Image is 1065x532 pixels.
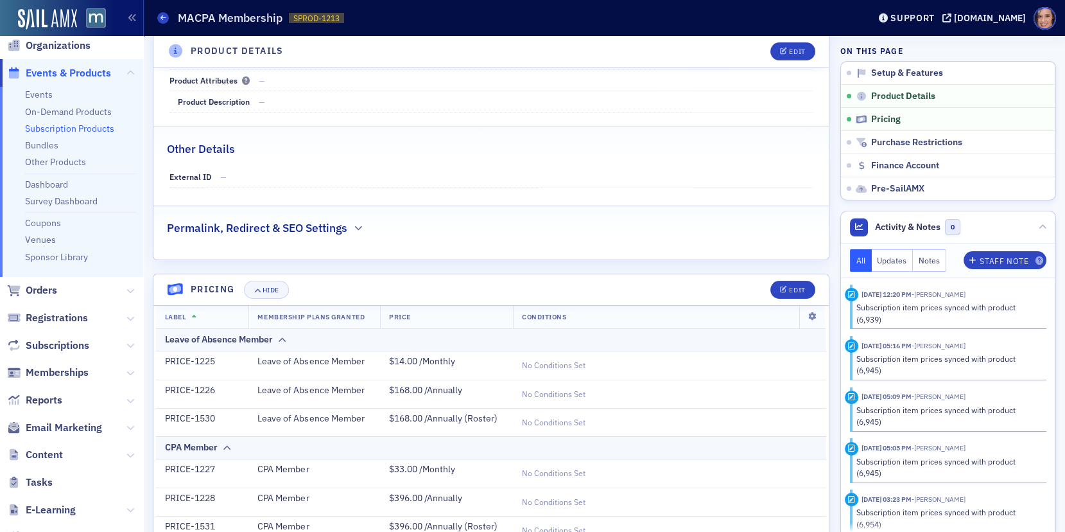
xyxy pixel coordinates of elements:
h4: Product Details [191,45,284,58]
div: PRICE-1228 [165,493,215,504]
span: Product Details [871,91,935,102]
div: Leave of Absence Member [257,356,370,368]
a: Memberships [7,366,89,380]
span: — [220,172,227,182]
span: — [259,75,265,85]
a: Other Products [25,156,86,168]
div: Support [890,12,935,24]
span: Orders [26,283,57,297]
span: Events & Products [26,66,111,80]
div: / Annually [389,385,504,396]
button: Notes [913,249,946,272]
a: Coupons [25,217,61,229]
a: Venues [25,234,56,245]
a: Content [7,448,63,462]
span: Membership Plans Granted [257,312,365,321]
span: Label [165,312,186,321]
span: 0 [945,219,961,235]
button: Hide [244,281,289,299]
div: Edit [789,48,805,55]
div: PRICE-1227 [165,464,215,475]
span: E-Learning [26,503,76,517]
span: Luke Abell [912,392,965,401]
div: Activity [845,493,858,506]
div: Leave of Absence Member [165,333,273,346]
div: CPA Member [257,493,370,504]
span: — [259,96,265,107]
span: Luke Abell [912,495,965,504]
a: View Homepage [77,8,106,30]
div: / Monthly [389,356,504,368]
a: Events & Products [7,66,111,80]
div: Subscription item prices synced with product (6,954) [856,506,1038,530]
button: [DOMAIN_NAME] [942,13,1030,22]
span: Subscriptions [26,339,89,353]
span: $33.00 [389,463,417,475]
span: $168.00 [389,384,422,396]
div: Activity [845,339,858,353]
span: Memberships [26,366,89,380]
span: Tasks [26,475,53,490]
span: Content [26,448,63,462]
time: 7/9/2025 12:20 PM [862,290,912,299]
div: / Annually (Roster) [389,413,504,425]
div: Subscription item prices synced with product (6,945) [856,456,1038,479]
a: Subscription Products [25,123,114,134]
button: All [850,249,872,272]
span: Purchase Restrictions [871,137,962,148]
a: Survey Dashboard [25,195,98,207]
h4: Pricing [191,283,235,296]
span: Lauren McDonough [912,443,965,452]
div: Activity [845,391,858,404]
div: Staff Note [980,258,1028,265]
a: Subscriptions [7,339,89,353]
span: Lauren McDonough [912,341,965,350]
time: 7/7/2025 05:09 PM [862,392,912,401]
img: SailAMX [86,8,106,28]
a: Organizations [7,39,91,53]
div: Leave of Absence Member [257,413,370,425]
span: Activity & Notes [875,220,940,234]
img: SailAMX [18,9,77,30]
div: PRICE-1226 [165,385,215,396]
button: Edit [770,42,815,60]
button: Updates [872,249,913,272]
span: Finance Account [871,160,939,172]
span: Setup & Features [871,67,943,79]
h2: Permalink, Redirect & SEO Settings [167,220,347,236]
div: Hide [263,287,279,294]
div: [DOMAIN_NAME] [954,12,1026,24]
a: Tasks [7,475,53,490]
a: Events [25,89,53,100]
span: Profile [1034,7,1056,30]
div: Subscription item prices synced with product (6,939) [856,301,1038,325]
a: Registrations [7,311,88,325]
div: CPA Member [257,464,370,475]
span: Email Marketing [26,421,102,435]
time: 7/7/2025 05:16 PM [862,341,912,350]
h1: MACPA Membership [178,10,282,26]
span: Product Attributes [169,75,250,85]
span: Registrations [26,311,88,325]
div: / Monthly [389,464,504,475]
button: Staff Note [964,251,1046,269]
a: Reports [7,393,62,407]
a: E-Learning [7,503,76,517]
h2: Other Details [167,141,235,157]
div: Subscription item prices synced with product (6,945) [856,353,1038,377]
span: Price [389,312,411,321]
a: Dashboard [25,179,68,190]
span: Product Description [178,96,250,107]
span: External ID [169,172,211,182]
div: Activity [845,288,858,301]
a: On-Demand Products [25,106,112,118]
div: Activity [845,442,858,456]
div: Subscription item prices synced with product (6,945) [856,404,1038,428]
span: Reports [26,393,62,407]
span: Conditions [522,312,566,321]
span: Lauren McDonough [912,290,965,299]
a: Bundles [25,139,58,151]
span: Pricing [871,114,901,125]
div: Edit [789,287,805,294]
